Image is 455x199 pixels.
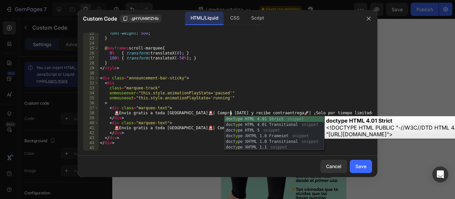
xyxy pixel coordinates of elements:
[320,160,347,173] button: Cancel
[83,91,99,96] div: 34
[33,3,78,10] span: iPhone 13 Mini ( 375 px)
[225,12,244,25] div: CSS
[83,121,99,126] div: 40
[83,41,99,46] div: 24
[83,141,99,146] div: 44
[432,166,448,182] div: Open Intercom Messenger
[185,12,224,25] div: HTML/Liquid
[83,15,117,23] span: Custom Code
[83,31,99,36] div: 22
[355,163,366,170] div: Save
[83,61,99,66] div: 28
[83,36,99,41] div: 23
[246,12,269,25] div: Script
[83,136,99,141] div: 43
[83,146,99,150] div: 45
[120,15,162,23] button: .gHYUhM1ZHb
[83,86,99,91] div: 33
[83,106,99,111] div: 37
[8,36,37,42] div: Custom Code
[83,66,99,71] div: 29
[83,81,99,86] div: 32
[83,51,99,56] div: 26
[83,126,99,131] div: 41
[83,111,99,116] div: 38
[83,96,99,101] div: 35
[83,56,99,61] div: 27
[131,16,159,22] span: .gHYUhM1ZHb
[326,163,341,170] div: Cancel
[83,71,99,76] div: 30
[326,117,392,124] b: doctype HTML 4.01 Strict
[83,46,99,51] div: 25
[83,101,99,106] div: 36
[83,116,99,121] div: 39
[83,131,99,136] div: 42
[350,160,372,173] button: Save
[83,76,99,81] div: 31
